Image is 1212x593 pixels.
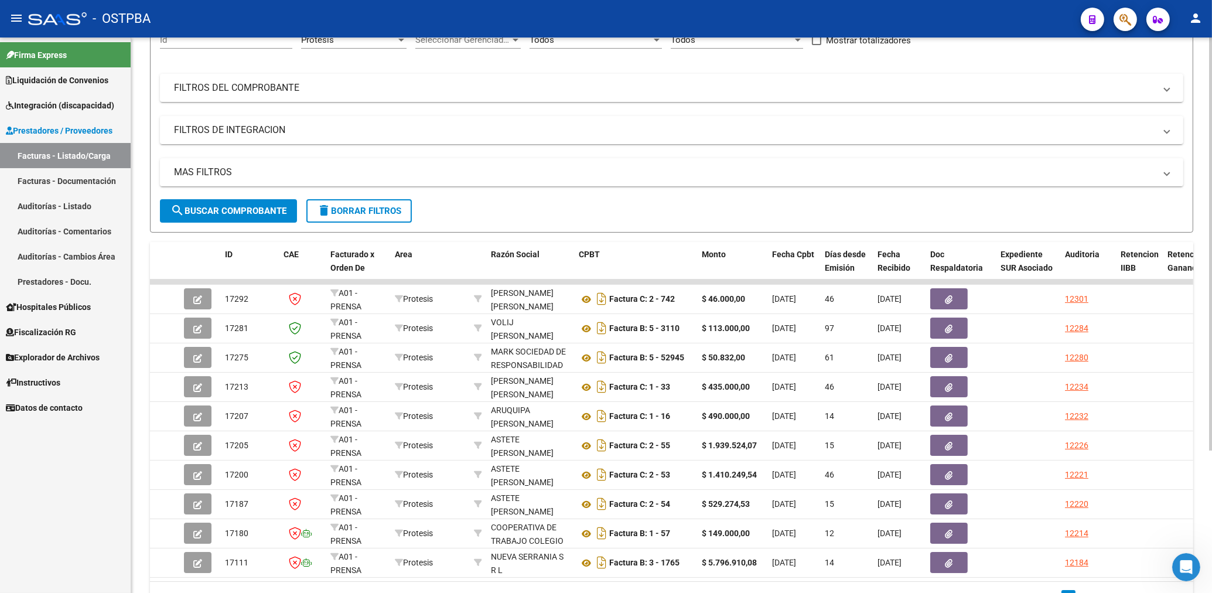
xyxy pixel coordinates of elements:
[772,441,796,450] span: [DATE]
[491,492,569,516] div: 27938579860
[395,294,433,304] span: Protesis
[772,529,796,538] span: [DATE]
[225,529,248,538] span: 17180
[6,351,100,364] span: Explorador de Archivos
[301,35,334,45] span: Protesis
[330,405,361,428] span: A01 - PRENSA
[530,35,554,45] span: Todos
[330,523,361,546] span: A01 - PRENSA
[160,116,1183,144] mat-expansion-panel-header: FILTROS DE INTEGRACION
[225,499,248,509] span: 17187
[170,206,286,216] span: Buscar Comprobante
[491,550,569,577] div: NUEVA SERRANIA S R L
[1189,11,1203,25] mat-icon: person
[702,470,757,479] strong: $ 1.410.249,54
[330,552,361,575] span: A01 - PRENSA
[878,441,902,450] span: [DATE]
[93,6,151,32] span: - OSTPBA
[491,433,569,458] div: 27938579860
[170,203,185,217] mat-icon: search
[491,521,569,546] div: 30718285360
[160,199,297,223] button: Buscar Comprobante
[317,203,331,217] mat-icon: delete
[878,382,902,391] span: [DATE]
[825,323,834,333] span: 97
[594,465,609,484] i: Descargar documento
[594,436,609,455] i: Descargar documento
[878,470,902,479] span: [DATE]
[491,316,569,340] div: 20218327517
[326,242,390,294] datatable-header-cell: Facturado x Orden De
[225,382,248,391] span: 17213
[579,250,600,259] span: CPBT
[609,441,670,451] strong: Factura C: 2 - 55
[594,319,609,338] i: Descargar documento
[594,348,609,367] i: Descargar documento
[1065,380,1088,394] div: 12234
[697,242,767,294] datatable-header-cell: Monto
[767,242,820,294] datatable-header-cell: Fecha Cpbt
[284,250,299,259] span: CAE
[395,441,433,450] span: Protesis
[491,492,569,531] div: ASTETE [PERSON_NAME] [PERSON_NAME]
[825,529,834,538] span: 12
[878,294,902,304] span: [DATE]
[609,471,670,480] strong: Factura C: 2 - 53
[772,411,796,421] span: [DATE]
[1065,292,1088,306] div: 12301
[225,558,248,567] span: 17111
[1065,439,1088,452] div: 12226
[772,250,814,259] span: Fecha Cpbt
[1163,242,1210,294] datatable-header-cell: Retención Ganancias
[702,353,745,362] strong: $ 50.832,00
[825,411,834,421] span: 14
[491,316,569,343] div: VOLIJ [PERSON_NAME]
[1167,250,1207,272] span: Retención Ganancias
[1116,242,1163,294] datatable-header-cell: Retencion IIBB
[1065,351,1088,364] div: 12280
[772,558,796,567] span: [DATE]
[395,411,433,421] span: Protesis
[772,499,796,509] span: [DATE]
[702,529,750,538] strong: $ 149.000,00
[702,382,750,391] strong: $ 435.000,00
[820,242,873,294] datatable-header-cell: Días desde Emisión
[772,323,796,333] span: [DATE]
[826,33,911,47] span: Mostrar totalizadores
[491,250,540,259] span: Razón Social
[609,383,670,392] strong: Factura C: 1 - 33
[491,287,569,311] div: 27303885434
[486,242,574,294] datatable-header-cell: Razón Social
[6,124,112,137] span: Prestadores / Proveedores
[225,441,248,450] span: 17205
[330,288,361,311] span: A01 - PRENSA
[594,289,609,308] i: Descargar documento
[878,411,902,421] span: [DATE]
[1065,497,1088,511] div: 12220
[491,374,569,399] div: 23362769299
[609,412,670,421] strong: Factura C: 1 - 16
[702,323,750,333] strong: $ 113.000,00
[594,553,609,572] i: Descargar documento
[415,35,510,45] span: Seleccionar Gerenciador
[609,295,675,304] strong: Factura C: 2 - 742
[6,99,114,112] span: Integración (discapacidad)
[225,323,248,333] span: 17281
[6,74,108,87] span: Liquidación de Convenios
[996,242,1060,294] datatable-header-cell: Expediente SUR Asociado
[491,404,569,428] div: 20929582668
[491,433,569,473] div: ASTETE [PERSON_NAME] [PERSON_NAME]
[878,250,910,272] span: Fecha Recibido
[330,347,361,370] span: A01 - PRENSA
[702,411,750,421] strong: $ 490.000,00
[825,558,834,567] span: 14
[395,470,433,479] span: Protesis
[6,401,83,414] span: Datos de contacto
[609,500,670,509] strong: Factura C: 2 - 54
[878,353,902,362] span: [DATE]
[395,499,433,509] span: Protesis
[594,377,609,396] i: Descargar documento
[395,250,412,259] span: Area
[825,470,834,479] span: 46
[825,382,834,391] span: 46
